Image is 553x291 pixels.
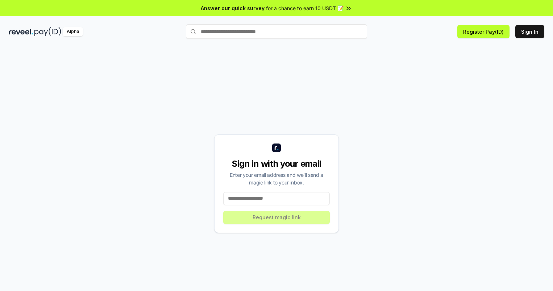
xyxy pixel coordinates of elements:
img: logo_small [272,144,281,152]
button: Sign In [515,25,544,38]
span: Answer our quick survey [201,4,265,12]
span: for a chance to earn 10 USDT 📝 [266,4,344,12]
div: Sign in with your email [223,158,330,170]
img: reveel_dark [9,27,33,36]
div: Alpha [63,27,83,36]
button: Register Pay(ID) [457,25,510,38]
img: pay_id [34,27,61,36]
div: Enter your email address and we’ll send a magic link to your inbox. [223,171,330,186]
